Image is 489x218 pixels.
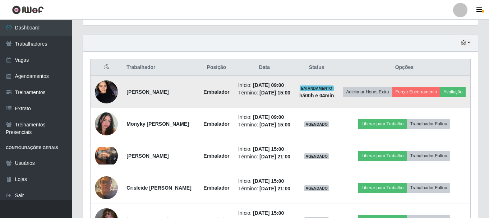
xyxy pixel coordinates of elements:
li: Início: [238,82,291,89]
time: [DATE] 09:00 [253,82,284,88]
li: Término: [238,185,291,193]
th: Status [295,59,338,76]
th: Posição [199,59,234,76]
button: Trabalhador Faltou [407,151,450,161]
strong: Monyky [PERSON_NAME] [126,121,189,127]
time: [DATE] 21:00 [259,154,290,159]
li: Início: [238,177,291,185]
li: Término: [238,153,291,161]
li: Término: [238,89,291,97]
strong: Crisleide [PERSON_NAME] [126,185,191,191]
span: AGENDADO [304,153,329,159]
button: Liberar para Trabalho [358,151,407,161]
time: [DATE] 15:00 [253,210,284,216]
img: CoreUI Logo [12,5,44,14]
span: AGENDADO [304,121,329,127]
button: Liberar para Trabalho [358,119,407,129]
time: [DATE] 21:00 [259,186,290,191]
time: [DATE] 09:00 [253,114,284,120]
button: Adicionar Horas Extra [343,87,392,97]
strong: há 00 h e 04 min [299,93,334,98]
time: [DATE] 15:00 [253,178,284,184]
time: [DATE] 15:00 [259,90,290,96]
li: Início: [238,145,291,153]
button: Trabalhador Faltou [407,119,450,129]
button: Liberar para Trabalho [358,183,407,193]
time: [DATE] 15:00 [259,122,290,127]
li: Término: [238,121,291,129]
strong: Embalador [203,185,229,191]
th: Trabalhador [122,59,199,76]
strong: [PERSON_NAME] [126,153,169,159]
strong: [PERSON_NAME] [126,89,169,95]
span: AGENDADO [304,185,329,191]
strong: Embalador [203,89,229,95]
time: [DATE] 15:00 [253,146,284,152]
li: Início: [238,209,291,217]
th: Opções [338,59,471,76]
img: 1722731641608.jpeg [95,76,118,107]
img: 1732469609290.jpeg [95,103,118,144]
img: 1722257626292.jpeg [95,147,118,164]
span: EM ANDAMENTO [300,85,334,91]
strong: Embalador [203,153,229,159]
button: Trabalhador Faltou [407,183,450,193]
li: Início: [238,113,291,121]
img: 1751716500415.jpeg [95,172,118,203]
strong: Embalador [203,121,229,127]
button: Avaliação [440,87,466,97]
th: Data [234,59,295,76]
button: Forçar Encerramento [392,87,440,97]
